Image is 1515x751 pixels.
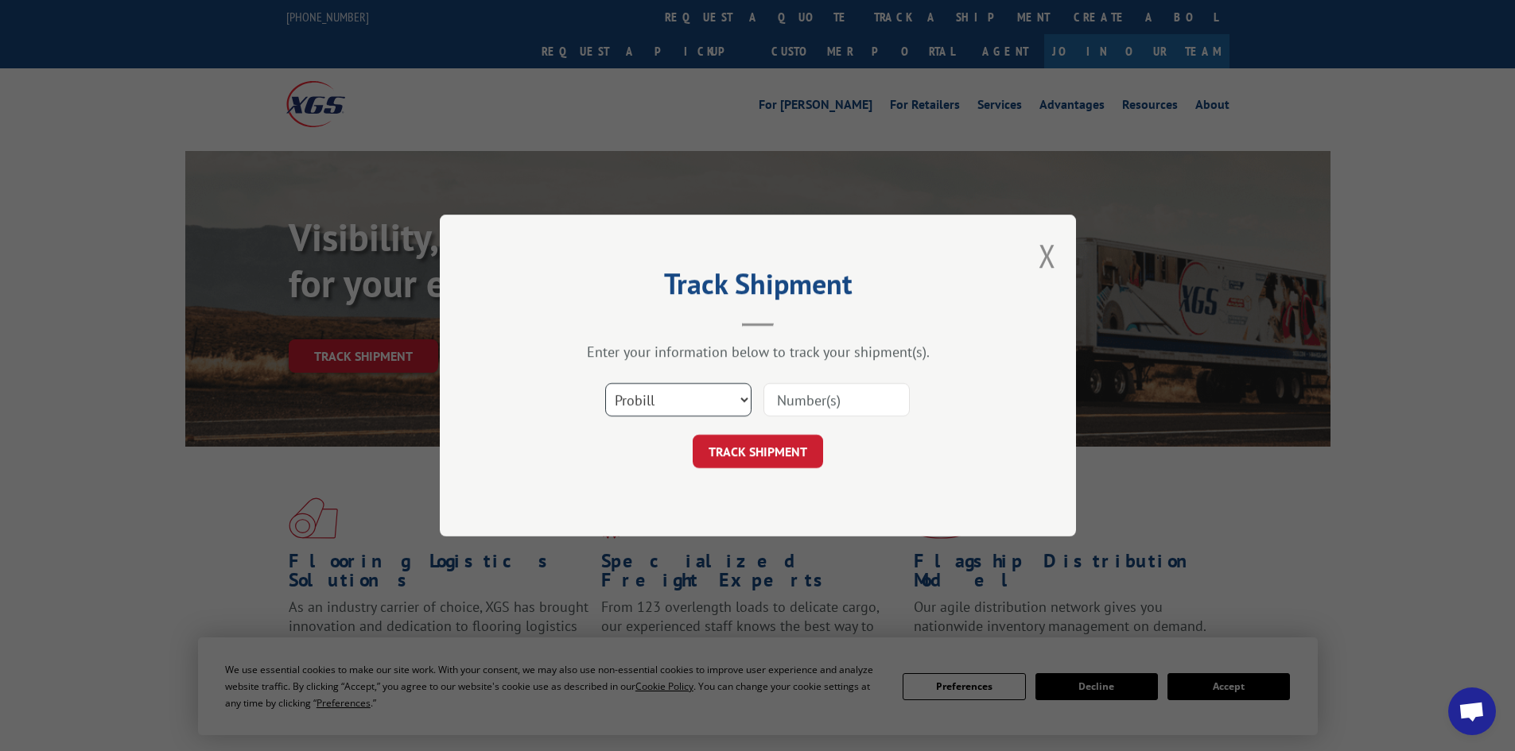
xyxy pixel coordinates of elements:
div: Enter your information below to track your shipment(s). [519,343,996,361]
input: Number(s) [763,383,910,416]
h2: Track Shipment [519,273,996,303]
a: Open chat [1448,687,1496,735]
button: TRACK SHIPMENT [693,435,823,468]
button: Close modal [1039,234,1056,277]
